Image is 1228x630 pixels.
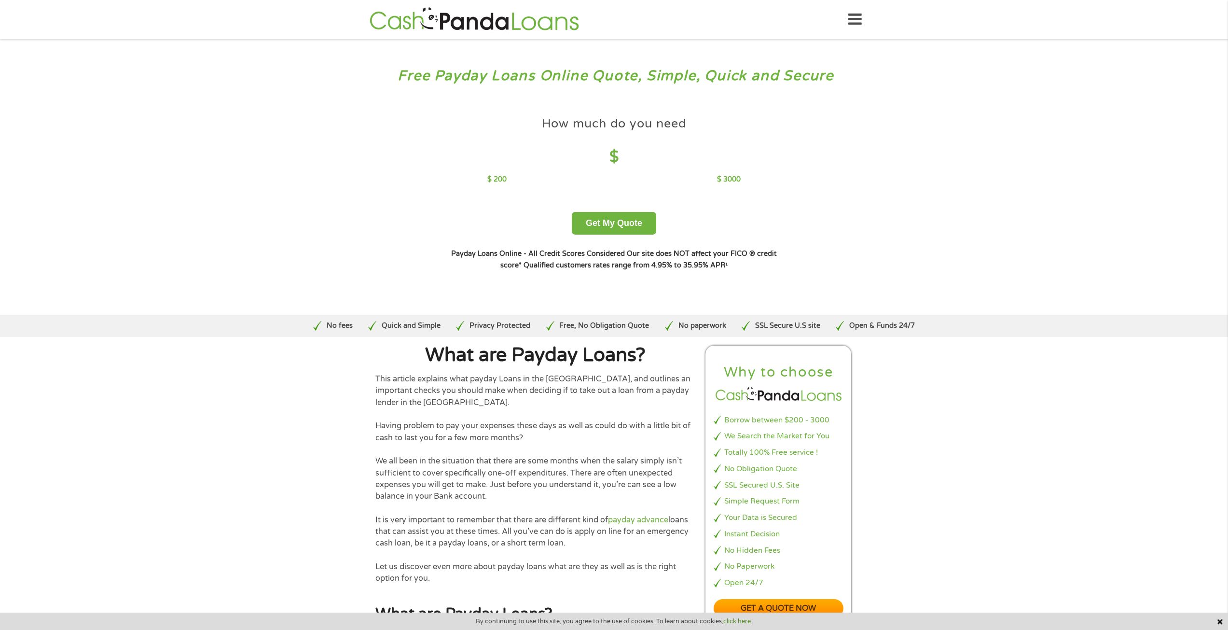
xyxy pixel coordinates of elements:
[849,321,915,331] p: Open & Funds 24/7
[714,529,844,540] li: Instant Decision
[375,455,696,502] p: We all been in the situation that there are some months when the salary simply isn’t sufficient t...
[723,617,752,625] a: click here.
[375,604,696,624] h2: What are Payday Loans?
[500,250,777,269] strong: Our site does NOT affect your FICO ® credit score*
[451,250,625,258] strong: Payday Loans Online - All Credit Scores Considered
[28,67,1200,85] h3: Free Payday Loans Online Quote, Simple, Quick and Secure
[382,321,441,331] p: Quick and Simple
[714,512,844,523] li: Your Data is Secured
[714,463,844,475] li: No Obligation Quote
[714,599,844,618] a: Get a quote now
[375,346,696,365] h1: What are Payday Loans?
[524,261,728,269] strong: Qualified customers rates range from 4.95% to 35.95% APR¹
[469,321,530,331] p: Privacy Protected
[367,6,582,33] img: GetLoanNow Logo
[714,431,844,442] li: We Search the Market for You
[375,514,696,549] p: It is very important to remember that there are different kind of loans that can assist you at th...
[714,364,844,381] h2: Why to choose
[714,447,844,458] li: Totally 100% Free service !
[375,373,696,408] p: This article explains what payday Loans in the [GEOGRAPHIC_DATA], and outlines an important check...
[542,116,687,132] h4: How much do you need
[572,212,656,235] button: Get My Quote
[714,415,844,426] li: Borrow between $200 - 3000
[559,321,649,331] p: Free, No Obligation Quote
[714,561,844,572] li: No Paperwork
[375,561,696,585] p: Let us discover even more about payday loans what are they as well as is the right option for you.
[375,420,696,444] p: Having problem to pay your expenses these days as well as could do with a little bit of cash to l...
[714,577,844,588] li: Open 24/7
[717,174,741,185] p: $ 3000
[476,618,752,625] span: By continuing to use this site, you agree to the use of cookies. To learn about cookies,
[755,321,820,331] p: SSL Secure U.S site
[714,545,844,556] li: No Hidden Fees
[608,515,668,525] a: payday advance
[487,147,741,167] h4: $
[678,321,726,331] p: No paperwork
[714,480,844,491] li: SSL Secured U.S. Site
[714,496,844,507] li: Simple Request Form
[327,321,353,331] p: No fees
[487,174,507,185] p: $ 200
